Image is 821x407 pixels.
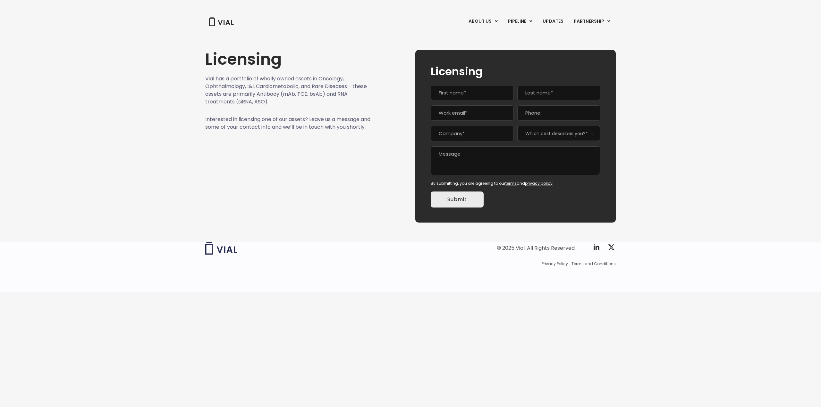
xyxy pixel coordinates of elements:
a: UPDATES [537,16,568,27]
input: Last name* [517,85,600,101]
p: Interested in licensing one of our assets? Leave us a message and some of your contact info and w... [205,116,371,131]
a: Privacy Policy [542,261,568,267]
p: Vial has a portfolio of wholly owned assets in Oncology, Ophthalmology, I&I, Cardiometabolic, and... [205,75,371,106]
h1: Licensing [205,50,371,69]
div: By submitting, you are agreeing to our and [431,181,600,186]
input: Company* [431,126,514,141]
a: PIPELINEMenu Toggle [503,16,537,27]
input: Work email* [431,105,514,121]
a: Terms and Conditions [571,261,616,267]
input: First name* [431,85,514,101]
h2: Licensing [431,65,600,77]
img: Vial Logo [208,17,234,26]
a: ABOUT USMenu Toggle [463,16,503,27]
input: Phone [517,105,600,121]
a: PARTNERSHIPMenu Toggle [569,16,615,27]
span: Which best describes you?* [517,126,600,141]
a: terms [505,181,517,186]
img: Vial logo wih "Vial" spelled out [205,242,237,255]
a: privacy policy [525,181,553,186]
input: Submit [431,191,484,208]
div: © 2025 Vial. All Rights Reserved [497,245,575,252]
